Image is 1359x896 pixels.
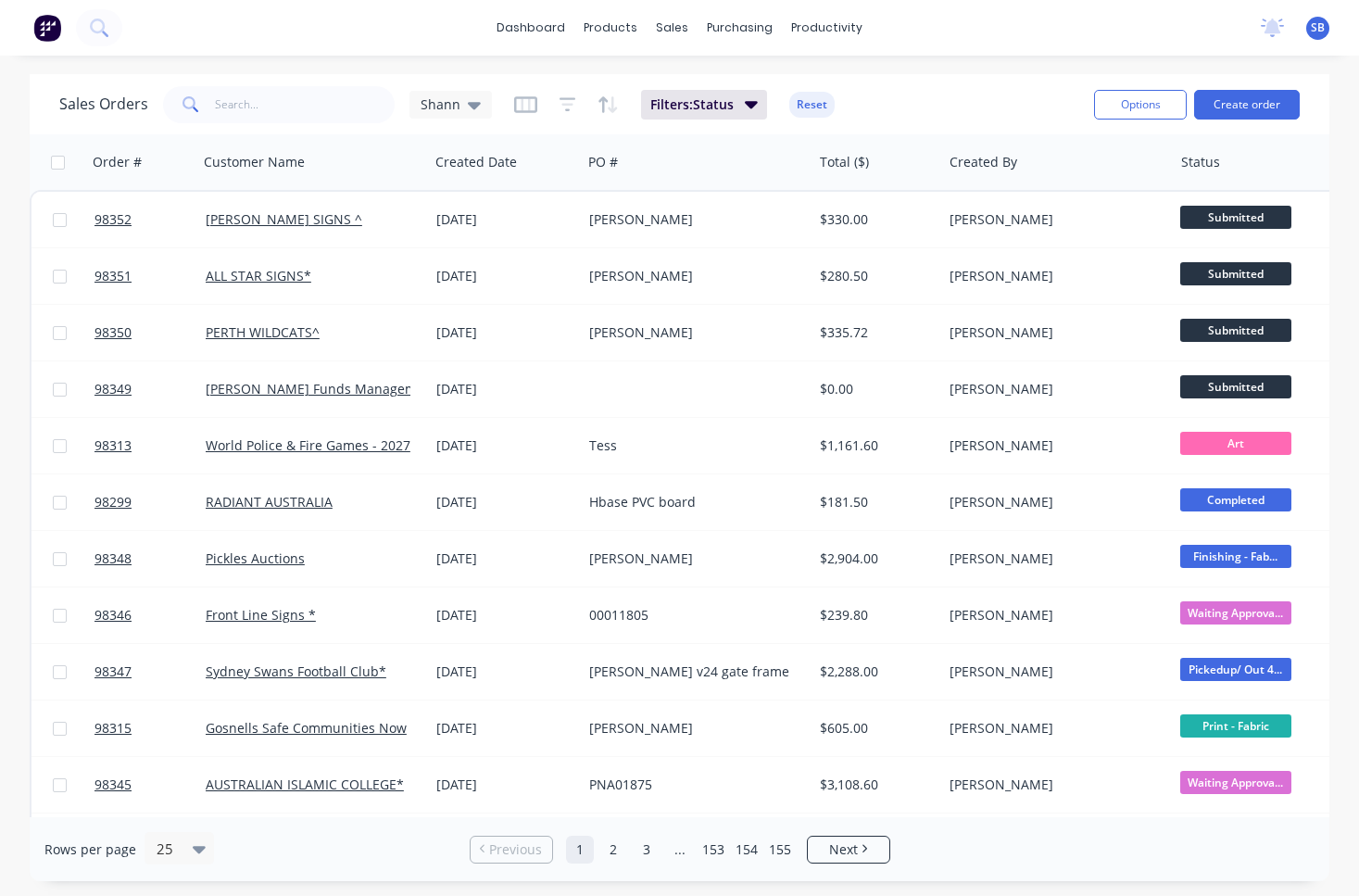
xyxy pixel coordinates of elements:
[589,719,794,738] div: [PERSON_NAME]
[206,493,333,511] a: RADIANT AUSTRALIA
[589,776,794,794] div: PNA01875
[436,267,574,285] div: [DATE]
[1180,714,1291,738] span: Print - Fabric
[94,757,206,813] a: 98345
[435,153,517,171] div: Created Date
[94,380,132,398] span: 98349
[94,663,132,681] span: 98347
[950,210,1154,229] div: [PERSON_NAME]
[733,836,761,864] a: Page 154
[1180,375,1291,398] span: Submitted
[206,380,672,398] a: [PERSON_NAME] Funds Management Ltd Trustee for Riverton Forum c/- JLL
[94,436,132,455] span: 98313
[94,210,132,229] span: 98352
[94,192,206,247] a: 98352
[950,719,1154,738] div: [PERSON_NAME]
[1311,19,1325,36] span: SB
[215,86,396,123] input: Search...
[589,663,794,681] div: [PERSON_NAME] v24 gate frame
[94,606,132,625] span: 98346
[950,380,1154,398] div: [PERSON_NAME]
[1180,658,1291,681] span: Pickedup/ Out 4...
[487,14,574,42] a: dashboard
[1180,771,1291,794] span: Waiting Approva...
[808,840,889,859] a: Next page
[820,776,928,794] div: $3,108.60
[94,644,206,700] a: 98347
[829,840,858,859] span: Next
[436,323,574,342] div: [DATE]
[650,95,734,114] span: Filters: Status
[589,493,794,511] div: Hbase PVC board
[641,90,767,120] button: Filters:Status
[94,361,206,417] a: 98349
[1180,545,1291,568] span: Finishing - Fab...
[436,663,574,681] div: [DATE]
[206,719,407,737] a: Gosnells Safe Communities Now
[820,267,928,285] div: $280.50
[950,663,1154,681] div: [PERSON_NAME]
[820,549,928,568] div: $2,904.00
[1180,319,1291,342] span: Submitted
[94,474,206,530] a: 98299
[206,210,362,228] a: [PERSON_NAME] SIGNS ^
[206,776,404,793] a: AUSTRALIAN ISLAMIC COLLEGE*
[820,323,928,342] div: $335.72
[94,305,206,360] a: 98350
[436,776,574,794] div: [DATE]
[950,267,1154,285] div: [PERSON_NAME]
[462,836,898,864] ul: Pagination
[633,836,661,864] a: Page 3
[820,719,928,738] div: $605.00
[44,840,136,859] span: Rows per page
[820,380,928,398] div: $0.00
[820,493,928,511] div: $181.50
[94,248,206,304] a: 98351
[59,95,148,113] h1: Sales Orders
[950,153,1017,171] div: Created By
[1180,206,1291,229] span: Submitted
[94,776,132,794] span: 98345
[204,153,305,171] div: Customer Name
[666,836,694,864] a: Jump forward
[94,323,132,342] span: 98350
[950,436,1154,455] div: [PERSON_NAME]
[589,323,794,342] div: [PERSON_NAME]
[94,587,206,643] a: 98346
[820,153,869,171] div: Total ($)
[33,14,61,42] img: Factory
[436,549,574,568] div: [DATE]
[436,210,574,229] div: [DATE]
[599,836,627,864] a: Page 2
[1094,90,1187,120] button: Options
[589,210,794,229] div: [PERSON_NAME]
[950,323,1154,342] div: [PERSON_NAME]
[789,92,835,118] button: Reset
[94,531,206,587] a: 98348
[589,549,794,568] div: [PERSON_NAME]
[436,380,574,398] div: [DATE]
[782,14,872,42] div: productivity
[421,95,460,114] span: Shann
[1180,432,1291,455] span: Art
[589,436,794,455] div: Tess
[206,323,320,341] a: PERTH WILDCATS^
[1180,488,1291,511] span: Completed
[94,493,132,511] span: 98299
[820,436,928,455] div: $1,161.60
[94,418,206,473] a: 98313
[574,14,647,42] div: products
[698,14,782,42] div: purchasing
[1194,90,1300,120] button: Create order
[471,840,552,859] a: Previous page
[206,606,316,624] a: Front Line Signs *
[1180,262,1291,285] span: Submitted
[94,814,206,869] a: 98341
[94,549,132,568] span: 98348
[699,836,727,864] a: Page 153
[436,719,574,738] div: [DATE]
[589,606,794,625] div: 00011805
[950,549,1154,568] div: [PERSON_NAME]
[820,606,928,625] div: $239.80
[820,663,928,681] div: $2,288.00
